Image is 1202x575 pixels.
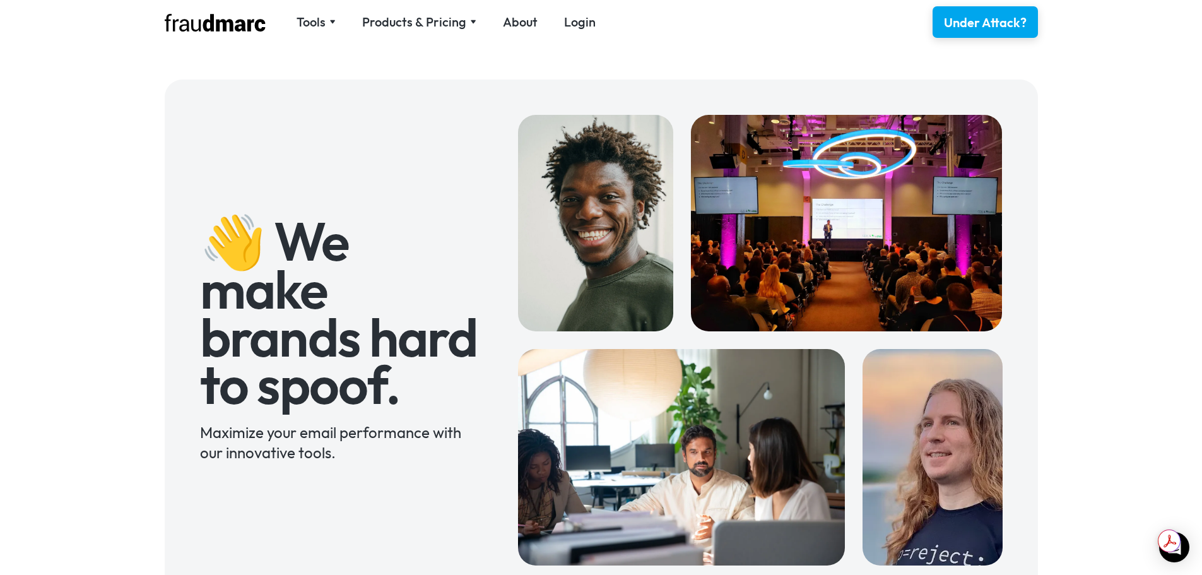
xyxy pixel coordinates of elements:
div: Maximize your email performance with our innovative tools. [200,422,483,463]
div: Under Attack? [944,14,1027,32]
a: Under Attack? [933,6,1038,38]
a: Login [564,13,596,31]
h1: 👋 We make brands hard to spoof. [200,218,483,408]
a: About [503,13,538,31]
div: Tools [297,13,336,31]
div: Products & Pricing [362,13,466,31]
div: Products & Pricing [362,13,476,31]
div: Tools [297,13,326,31]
